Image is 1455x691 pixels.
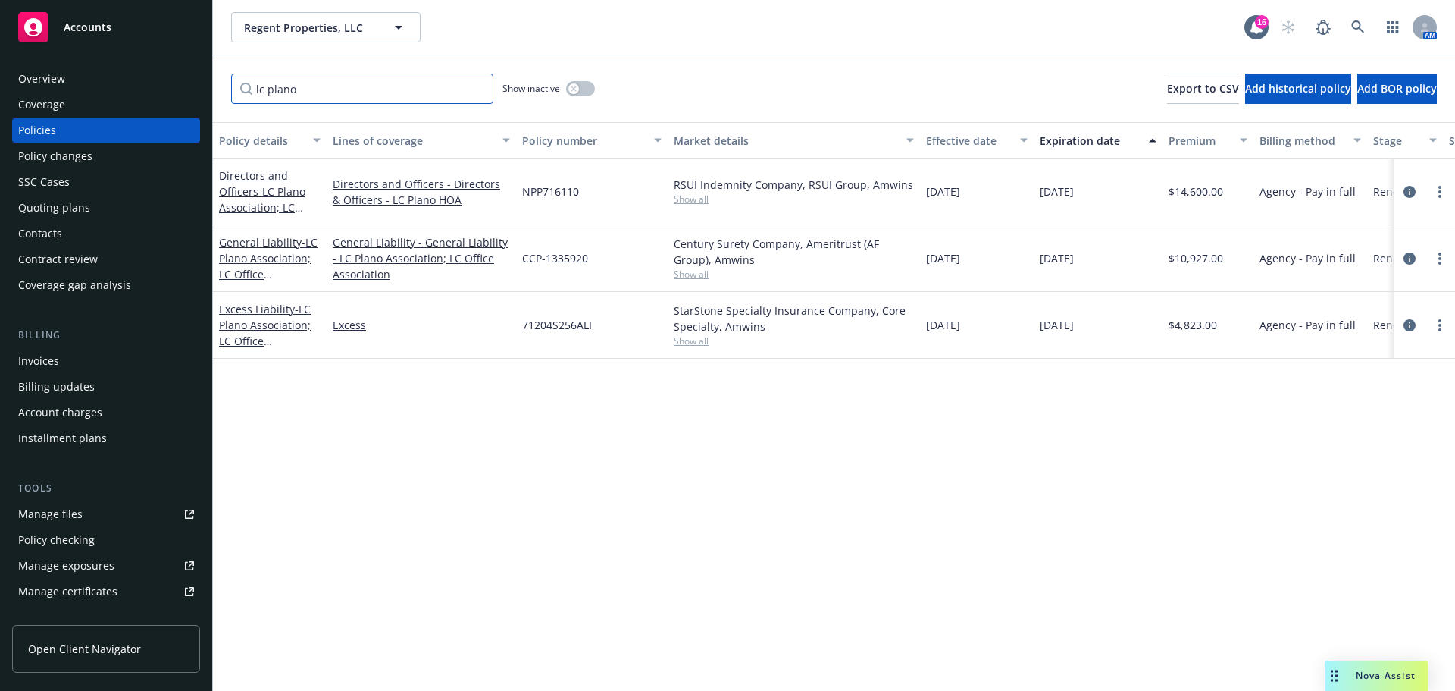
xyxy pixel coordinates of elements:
[1373,133,1420,149] div: Stage
[28,641,141,657] span: Open Client Navigator
[12,196,200,220] a: Quoting plans
[18,196,90,220] div: Quoting plans
[1431,250,1449,268] a: more
[12,221,200,246] a: Contacts
[1367,122,1443,159] button: Stage
[219,302,311,364] a: Excess Liability
[12,579,200,604] a: Manage certificates
[1378,12,1408,42] a: Switch app
[18,400,102,425] div: Account charges
[219,235,318,297] a: General Liability
[1308,12,1338,42] a: Report a Bug
[333,176,510,208] a: Directors and Officers - Directors & Officers - LC Plano HOA
[1245,81,1351,96] span: Add historical policy
[18,502,83,526] div: Manage files
[1040,133,1140,149] div: Expiration date
[18,375,95,399] div: Billing updates
[1357,81,1437,96] span: Add BOR policy
[18,118,56,143] div: Policies
[12,349,200,373] a: Invoices
[1259,133,1344,149] div: Billing method
[1356,669,1416,682] span: Nova Assist
[1167,81,1239,96] span: Export to CSV
[327,122,516,159] button: Lines of coverage
[18,221,62,246] div: Contacts
[12,67,200,91] a: Overview
[64,21,111,33] span: Accounts
[674,335,914,347] span: Show all
[1162,122,1253,159] button: Premium
[12,426,200,451] a: Installment plans
[12,118,200,143] a: Policies
[926,184,960,199] span: [DATE]
[12,6,200,49] a: Accounts
[1259,184,1356,199] span: Agency - Pay in full
[219,184,309,231] span: - LC Plano Association; LC Office Association
[674,236,914,268] div: Century Surety Company, Ameritrust (AF Group), Amwins
[1167,74,1239,104] button: Export to CSV
[18,349,59,373] div: Invoices
[18,579,117,604] div: Manage certificates
[219,133,304,149] div: Policy details
[1040,317,1074,333] span: [DATE]
[1253,122,1367,159] button: Billing method
[1169,250,1223,266] span: $10,927.00
[12,170,200,194] a: SSC Cases
[1431,183,1449,201] a: more
[333,317,510,333] a: Excess
[926,317,960,333] span: [DATE]
[1325,661,1344,691] div: Drag to move
[12,481,200,496] div: Tools
[1245,74,1351,104] button: Add historical policy
[522,184,579,199] span: NPP716110
[1259,250,1356,266] span: Agency - Pay in full
[502,82,560,95] span: Show inactive
[12,247,200,272] a: Contract review
[1259,317,1356,333] span: Agency - Pay in full
[1169,133,1231,149] div: Premium
[18,528,95,552] div: Policy checking
[926,133,1011,149] div: Effective date
[12,400,200,425] a: Account charges
[1273,12,1303,42] a: Start snowing
[231,12,421,42] button: Regent Properties, LLC
[12,144,200,168] a: Policy changes
[1357,74,1437,104] button: Add BOR policy
[219,168,309,231] a: Directors and Officers
[1255,15,1269,29] div: 16
[12,273,200,297] a: Coverage gap analysis
[1400,250,1419,268] a: circleInformation
[522,317,592,333] span: 71204S256ALI
[674,133,897,149] div: Market details
[668,122,920,159] button: Market details
[1431,316,1449,335] a: more
[920,122,1034,159] button: Effective date
[12,375,200,399] a: Billing updates
[674,193,914,206] span: Show all
[18,554,114,578] div: Manage exposures
[12,93,200,117] a: Coverage
[18,144,92,168] div: Policy changes
[213,122,327,159] button: Policy details
[522,133,645,149] div: Policy number
[1325,661,1428,691] button: Nova Assist
[674,303,914,335] div: StarStone Specialty Insurance Company, Core Specialty, Amwins
[1373,250,1416,266] span: Renewal
[1400,316,1419,335] a: circleInformation
[18,170,70,194] div: SSC Cases
[1040,250,1074,266] span: [DATE]
[12,528,200,552] a: Policy checking
[1040,184,1074,199] span: [DATE]
[1343,12,1373,42] a: Search
[1373,317,1416,333] span: Renewal
[18,247,98,272] div: Contract review
[18,605,95,630] div: Manage claims
[12,605,200,630] a: Manage claims
[1169,184,1223,199] span: $14,600.00
[18,67,65,91] div: Overview
[516,122,668,159] button: Policy number
[231,74,493,104] input: Filter by keyword...
[18,426,107,451] div: Installment plans
[333,234,510,282] a: General Liability - General Liability - LC Plano Association; LC Office Association
[18,273,131,297] div: Coverage gap analysis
